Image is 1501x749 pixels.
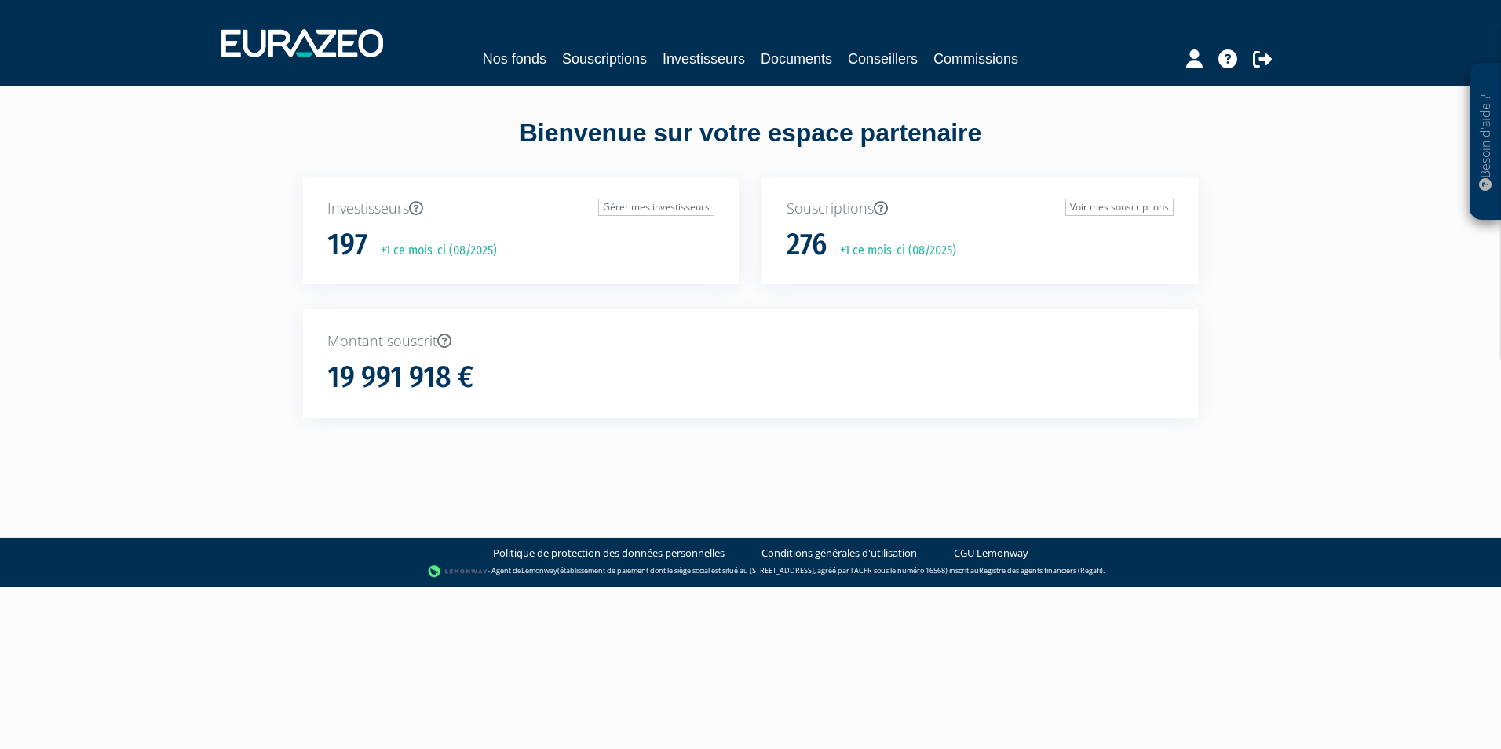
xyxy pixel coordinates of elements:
a: CGU Lemonway [954,546,1028,561]
p: Souscriptions [787,199,1174,219]
p: +1 ce mois-ci (08/2025) [370,242,497,260]
h1: 19 991 918 € [327,361,473,394]
a: Registre des agents financiers (Regafi) [979,565,1103,575]
a: Conditions générales d'utilisation [761,546,917,561]
a: Politique de protection des données personnelles [493,546,725,561]
a: Gérer mes investisseurs [598,199,714,216]
h1: 197 [327,228,367,261]
img: 1732889491-logotype_eurazeo_blanc_rvb.png [221,29,383,57]
a: Documents [761,48,832,70]
div: - Agent de (établissement de paiement dont le siège social est situé au [STREET_ADDRESS], agréé p... [16,564,1485,579]
p: Besoin d'aide ? [1477,71,1495,213]
p: Investisseurs [327,199,714,219]
a: Lemonway [521,565,557,575]
a: Commissions [933,48,1018,70]
a: Souscriptions [562,48,647,70]
p: +1 ce mois-ci (08/2025) [829,242,956,260]
a: Voir mes souscriptions [1065,199,1174,216]
a: Nos fonds [483,48,546,70]
img: logo-lemonway.png [428,564,488,579]
a: Investisseurs [663,48,745,70]
p: Montant souscrit [327,331,1174,352]
div: Bienvenue sur votre espace partenaire [291,115,1210,177]
a: Conseillers [848,48,918,70]
h1: 276 [787,228,827,261]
